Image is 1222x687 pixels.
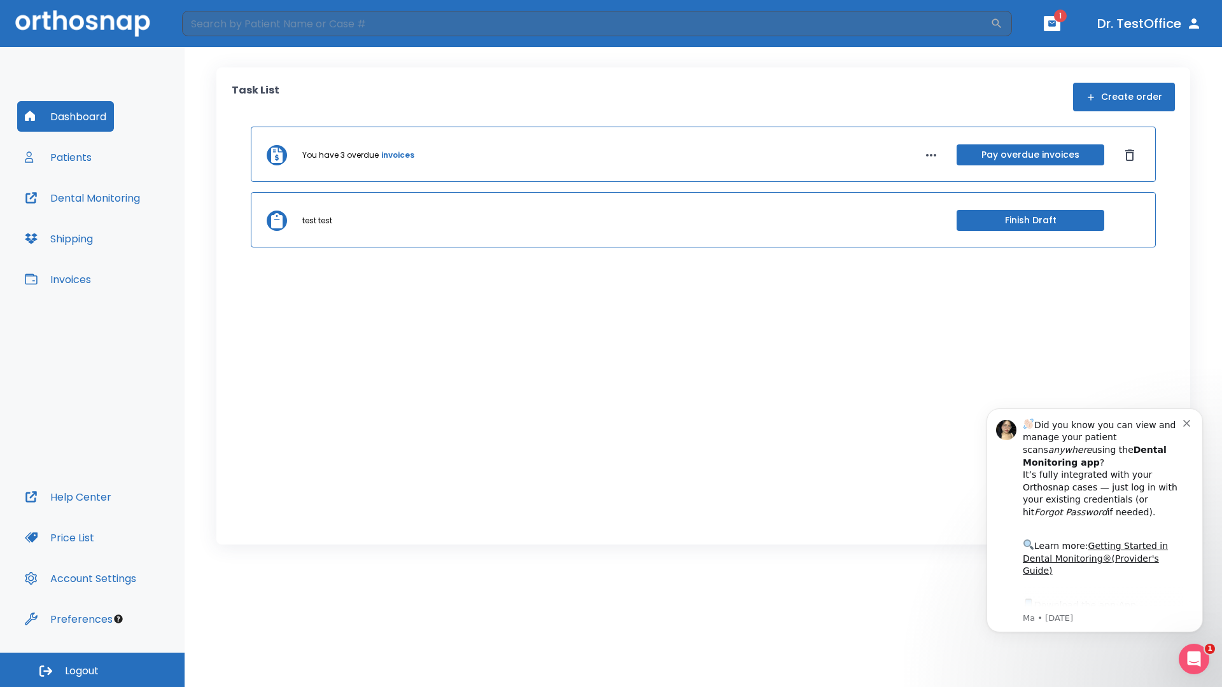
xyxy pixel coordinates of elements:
[232,83,279,111] p: Task List
[17,183,148,213] button: Dental Monitoring
[15,10,150,36] img: Orthosnap
[967,392,1222,681] iframe: Intercom notifications message
[957,210,1104,231] button: Finish Draft
[17,223,101,254] button: Shipping
[1120,145,1140,165] button: Dismiss
[182,11,990,36] input: Search by Patient Name or Case #
[1205,644,1215,654] span: 1
[1054,10,1067,22] span: 1
[302,215,332,226] p: test test
[17,142,99,172] button: Patients
[1179,644,1209,674] iframe: Intercom live chat
[17,604,120,634] button: Preferences
[1092,12,1207,35] button: Dr. TestOffice
[113,613,124,625] div: Tooltip anchor
[1073,83,1175,111] button: Create order
[17,482,119,512] button: Help Center
[65,664,99,678] span: Logout
[17,563,144,593] button: Account Settings
[381,149,414,161] a: invoices
[302,149,379,161] p: You have 3 overdue
[17,101,114,132] button: Dashboard
[17,522,102,553] button: Price List
[17,264,99,295] button: Invoices
[957,144,1104,165] button: Pay overdue invoices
